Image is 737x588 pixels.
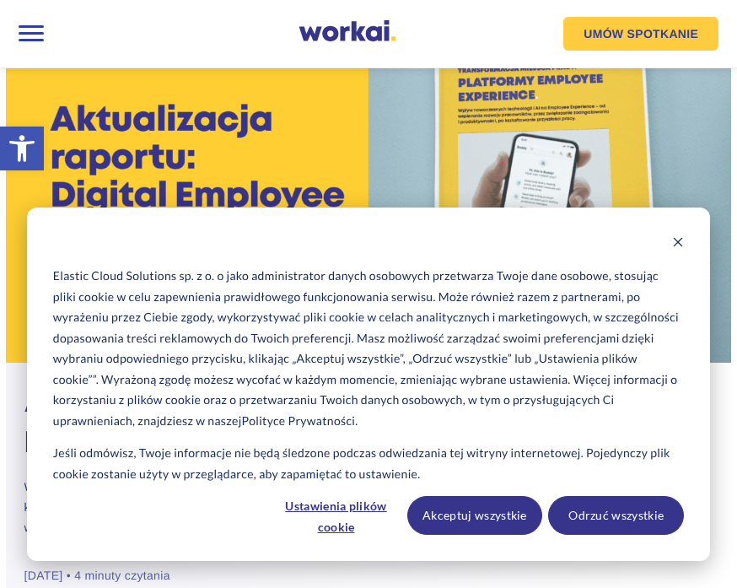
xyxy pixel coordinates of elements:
[548,496,684,535] button: Odrzuć wszystkie
[672,234,684,255] button: Dismiss cookie banner
[272,496,401,535] button: Ustawienia plików cookie
[27,208,710,561] div: Cookie banner
[24,568,170,584] div: [DATE] • 4 minuty czytania
[24,381,713,463] a: Aktualizacja raportu: Digital Employee Experience 2025
[53,266,684,431] p: Elastic Cloud Solutions sp. z o. o jako administrator danych osobowych przetwarza Twoje dane osob...
[242,411,358,432] a: Polityce Prywatności.
[563,17,718,51] a: UMÓW SPOTKANIE
[24,477,713,537] p: Workai ogłasza publikację zaktualizowanej edycji raportu „Transforming the Workplace: Employee Ex...
[407,496,543,535] button: Akceptuj wszystkie
[53,443,684,484] p: Jeśli odmówisz, Twoje informacje nie będą śledzone podczas odwiedzania tej witryny internetowej. ...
